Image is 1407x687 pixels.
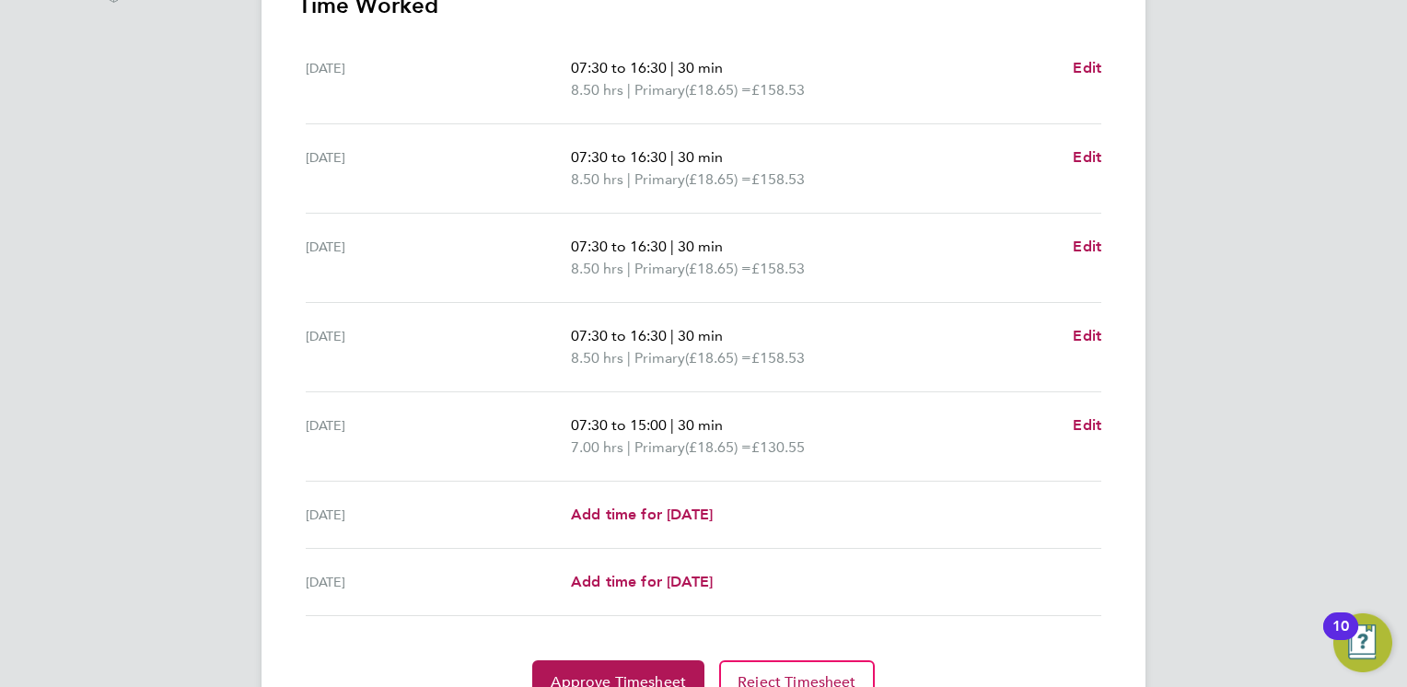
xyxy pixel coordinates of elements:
div: [DATE] [306,414,571,459]
span: 07:30 to 15:00 [571,416,667,434]
span: | [670,59,674,76]
div: [DATE] [306,57,571,101]
span: 07:30 to 16:30 [571,238,667,255]
span: | [670,238,674,255]
span: | [627,438,631,456]
span: | [627,170,631,188]
span: Edit [1073,148,1101,166]
span: 07:30 to 16:30 [571,59,667,76]
span: Primary [634,79,685,101]
span: (£18.65) = [685,349,751,367]
span: Edit [1073,416,1101,434]
span: 07:30 to 16:30 [571,327,667,344]
span: | [627,349,631,367]
span: Edit [1073,238,1101,255]
span: Primary [634,258,685,280]
a: Edit [1073,414,1101,437]
span: | [670,148,674,166]
a: Edit [1073,57,1101,79]
span: Primary [634,169,685,191]
div: [DATE] [306,504,571,526]
span: 30 min [678,238,723,255]
span: Edit [1073,59,1101,76]
a: Edit [1073,236,1101,258]
span: £158.53 [751,260,805,277]
span: 8.50 hrs [571,349,623,367]
span: 07:30 to 16:30 [571,148,667,166]
span: £158.53 [751,81,805,99]
a: Edit [1073,146,1101,169]
div: [DATE] [306,236,571,280]
span: Primary [634,437,685,459]
div: [DATE] [306,325,571,369]
a: Add time for [DATE] [571,571,713,593]
span: 30 min [678,416,723,434]
div: [DATE] [306,146,571,191]
span: Primary [634,347,685,369]
span: 8.50 hrs [571,260,623,277]
span: | [670,416,674,434]
div: 10 [1332,626,1349,650]
span: | [627,81,631,99]
span: 7.00 hrs [571,438,623,456]
span: 8.50 hrs [571,81,623,99]
span: 30 min [678,148,723,166]
span: £130.55 [751,438,805,456]
a: Edit [1073,325,1101,347]
span: Edit [1073,327,1101,344]
span: £158.53 [751,349,805,367]
span: | [670,327,674,344]
button: Open Resource Center, 10 new notifications [1333,613,1392,672]
span: (£18.65) = [685,81,751,99]
span: (£18.65) = [685,170,751,188]
span: (£18.65) = [685,260,751,277]
span: Add time for [DATE] [571,573,713,590]
span: 30 min [678,59,723,76]
div: [DATE] [306,571,571,593]
a: Add time for [DATE] [571,504,713,526]
span: £158.53 [751,170,805,188]
span: | [627,260,631,277]
span: Add time for [DATE] [571,506,713,523]
span: (£18.65) = [685,438,751,456]
span: 8.50 hrs [571,170,623,188]
span: 30 min [678,327,723,344]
